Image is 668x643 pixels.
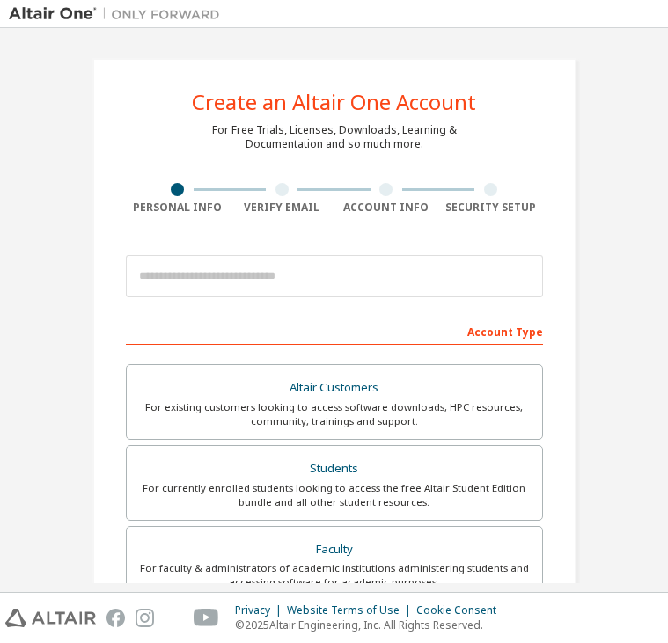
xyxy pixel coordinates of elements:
div: For Free Trials, Licenses, Downloads, Learning & Documentation and so much more. [212,123,457,151]
div: Account Type [126,317,543,345]
img: youtube.svg [194,609,219,627]
img: facebook.svg [106,609,125,627]
div: Personal Info [126,201,231,215]
img: instagram.svg [136,609,154,627]
div: Security Setup [438,201,543,215]
div: Create an Altair One Account [192,91,476,113]
div: Verify Email [230,201,334,215]
div: For faculty & administrators of academic institutions administering students and accessing softwa... [137,561,532,589]
div: Privacy [235,603,287,617]
div: Cookie Consent [416,603,507,617]
div: Account Info [334,201,439,215]
img: Altair One [9,5,229,23]
div: For currently enrolled students looking to access the free Altair Student Edition bundle and all ... [137,481,532,509]
div: Students [137,457,532,481]
div: Website Terms of Use [287,603,416,617]
div: Faculty [137,537,532,562]
div: Altair Customers [137,376,532,400]
img: altair_logo.svg [5,609,96,627]
p: © 2025 Altair Engineering, Inc. All Rights Reserved. [235,617,507,632]
div: For existing customers looking to access software downloads, HPC resources, community, trainings ... [137,400,532,428]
